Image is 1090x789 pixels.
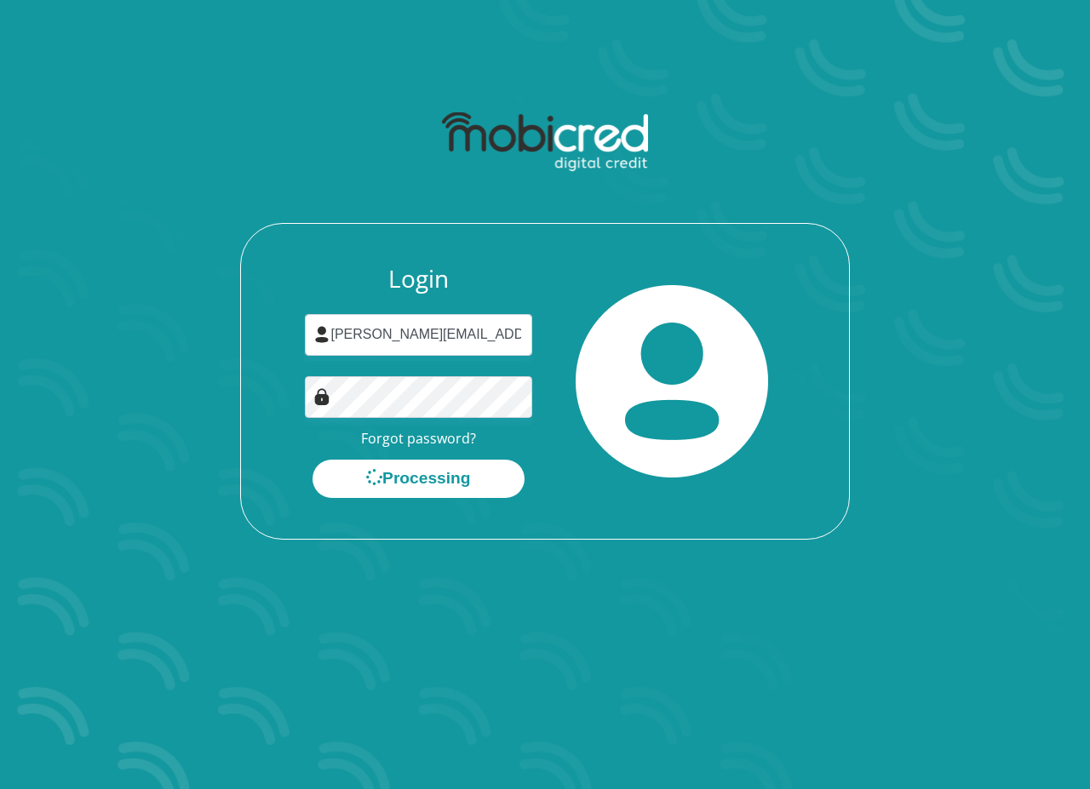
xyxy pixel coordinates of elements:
input: Username [305,314,533,356]
img: Image [313,388,330,405]
h3: Login [305,265,533,294]
img: user-icon image [313,326,330,343]
img: mobicred logo [442,112,647,172]
button: Processing [313,460,525,498]
a: Forgot password? [361,429,476,448]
